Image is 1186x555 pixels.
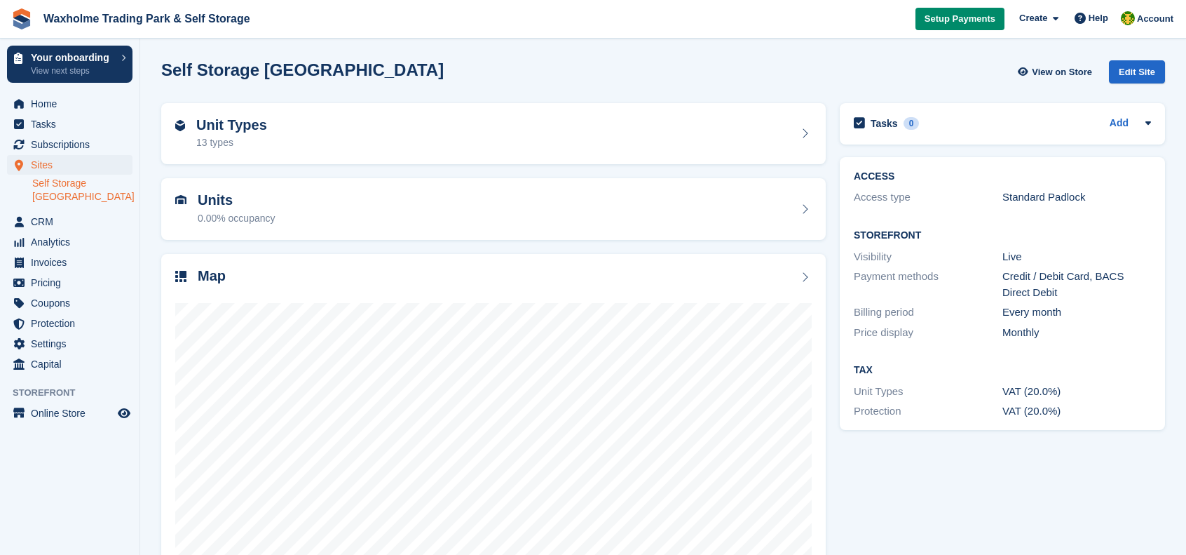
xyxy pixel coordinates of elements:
h2: Storefront [854,230,1151,241]
div: 0 [904,117,920,130]
span: Setup Payments [925,12,995,26]
h2: ACCESS [854,171,1151,182]
span: Pricing [31,273,115,293]
a: Waxholme Trading Park & Self Storage [38,7,256,30]
div: Protection [854,403,1002,420]
div: Billing period [854,305,1002,321]
span: Analytics [31,232,115,252]
a: Add [1110,116,1129,132]
h2: Map [198,268,226,284]
a: Setup Payments [915,8,1004,31]
div: Visibility [854,249,1002,265]
span: CRM [31,212,115,232]
div: Access type [854,189,1002,206]
a: Edit Site [1109,60,1165,89]
h2: Tax [854,365,1151,376]
div: 0.00% occupancy [198,211,275,226]
span: Account [1137,12,1173,26]
a: menu [7,293,132,313]
a: Self Storage [GEOGRAPHIC_DATA] [32,177,132,203]
img: stora-icon-8386f47178a22dfd0bd8f6a31ec36ba5ce8667c1dd55bd0f319d3a0aa187defe.svg [11,8,32,29]
p: Your onboarding [31,53,114,62]
span: Help [1089,11,1108,25]
h2: Unit Types [196,117,267,133]
span: View on Store [1032,65,1092,79]
div: Every month [1002,305,1151,321]
div: Unit Types [854,384,1002,400]
a: menu [7,273,132,293]
a: menu [7,232,132,252]
a: menu [7,155,132,175]
a: Units 0.00% occupancy [161,178,826,240]
div: 13 types [196,135,267,150]
a: View on Store [1016,60,1098,83]
span: Home [31,94,115,114]
p: View next steps [31,65,114,77]
a: menu [7,135,132,154]
img: unit-icn-7be61d7bf1b0ce9d3e12c5938cc71ed9869f7b940bace4675aadf7bd6d80202e.svg [175,195,186,205]
div: VAT (20.0%) [1002,403,1151,420]
a: menu [7,354,132,374]
span: Settings [31,334,115,354]
span: Capital [31,354,115,374]
span: Invoices [31,253,115,272]
div: Edit Site [1109,60,1165,83]
div: Standard Padlock [1002,189,1151,206]
div: Price display [854,325,1002,341]
a: menu [7,403,132,423]
span: Subscriptions [31,135,115,154]
span: Coupons [31,293,115,313]
h2: Self Storage [GEOGRAPHIC_DATA] [161,60,444,79]
span: Online Store [31,403,115,423]
span: Create [1019,11,1047,25]
h2: Units [198,192,275,208]
a: menu [7,212,132,232]
a: Unit Types 13 types [161,103,826,165]
span: Tasks [31,114,115,134]
span: Storefront [13,386,139,400]
div: Credit / Debit Card, BACS Direct Debit [1002,269,1151,300]
span: Protection [31,314,115,333]
img: map-icn-33ee37083ee616e46c38cad1a60f524a97daa1e2b2c8c0bc3eb3415660979fc1.svg [175,271,186,282]
div: VAT (20.0%) [1002,384,1151,400]
div: Live [1002,249,1151,265]
a: menu [7,253,132,272]
a: menu [7,314,132,333]
img: Waxholme Self Storage [1121,11,1135,25]
a: Preview store [116,405,132,422]
a: Your onboarding View next steps [7,46,132,83]
h2: Tasks [871,117,898,130]
a: menu [7,114,132,134]
div: Payment methods [854,269,1002,300]
a: menu [7,94,132,114]
div: Monthly [1002,325,1151,341]
img: unit-type-icn-2b2737a686de81e16bb02015468b77c625bbabd49415b5ef34ead5e3b44a266d.svg [175,120,185,131]
a: menu [7,334,132,354]
span: Sites [31,155,115,175]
